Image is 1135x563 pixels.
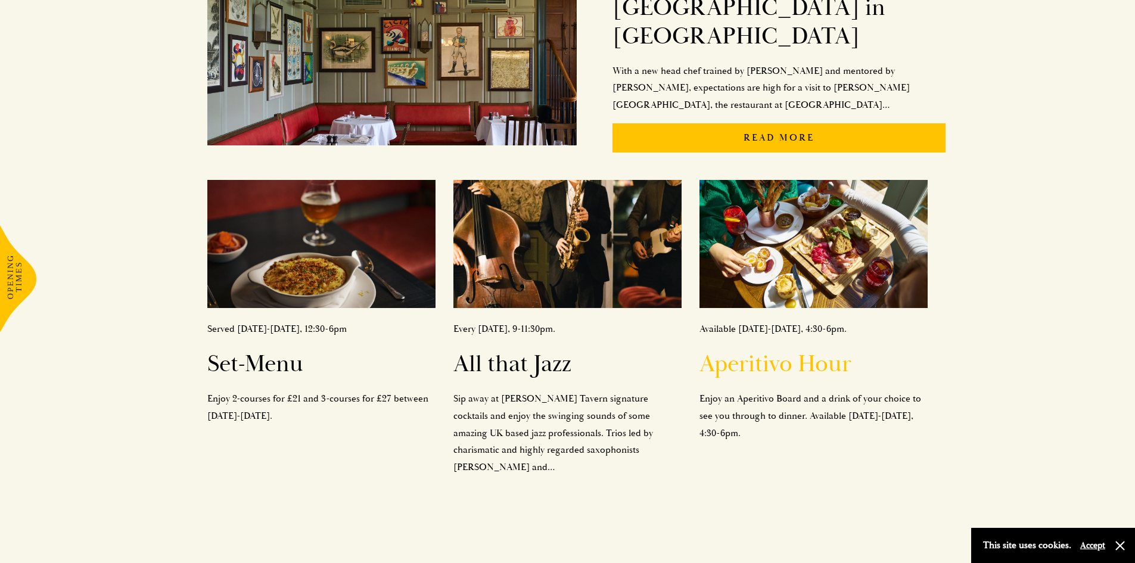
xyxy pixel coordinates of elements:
a: Every [DATE], 9-11:30pm.All that JazzSip away at [PERSON_NAME] Tavern signature cocktails and enj... [453,180,682,476]
p: Enjoy 2-courses for £21 and 3-courses for £27 between [DATE]-[DATE]. [207,390,436,425]
p: Available [DATE]-[DATE], 4:30-6pm. [699,321,928,338]
p: This site uses cookies. [983,537,1071,554]
h2: Aperitivo Hour [699,350,928,378]
a: Available [DATE]-[DATE], 4:30-6pm.Aperitivo HourEnjoy an Aperitivo Board and a drink of your choi... [699,180,928,442]
p: Served [DATE]-[DATE], 12:30-6pm [207,321,436,338]
h2: Set-Menu [207,350,436,378]
p: Enjoy an Aperitivo Board and a drink of your choice to see you through to dinner. Available [DATE... [699,390,928,441]
p: Sip away at [PERSON_NAME] Tavern signature cocktails and enjoy the swinging sounds of some amazin... [453,390,682,476]
p: Every [DATE], 9-11:30pm. [453,321,682,338]
h2: All that Jazz [453,350,682,378]
button: Close and accept [1114,540,1126,552]
p: With a new head chef trained by [PERSON_NAME] and mentored by [PERSON_NAME], expectations are hig... [612,63,946,114]
a: Served [DATE]-[DATE], 12:30-6pmSet-MenuEnjoy 2-courses for £21 and 3-courses for £27 between [DAT... [207,180,436,425]
p: Read More [612,123,946,153]
button: Accept [1080,540,1105,551]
